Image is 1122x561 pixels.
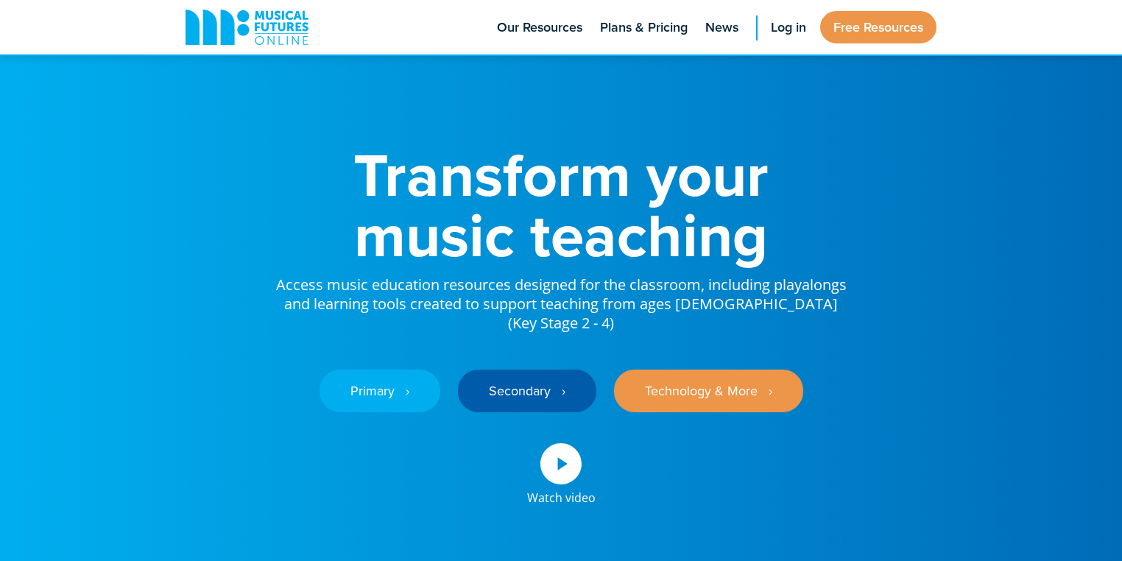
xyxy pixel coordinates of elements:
[771,18,806,38] span: Log in
[320,370,440,412] a: Primary ‎‏‏‎ ‎ ›
[705,18,738,38] span: News
[600,18,688,38] span: Plans & Pricing
[274,265,848,333] p: Access music education resources designed for the classroom, including playalongs and learning to...
[614,370,803,412] a: Technology & More ‎‏‏‎ ‎ ›
[820,11,936,43] a: Free Resources
[497,18,582,38] span: Our Resources
[458,370,596,412] a: Secondary ‎‏‏‎ ‎ ›
[274,144,848,265] h1: Transform your music teaching
[527,484,596,504] div: Watch video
